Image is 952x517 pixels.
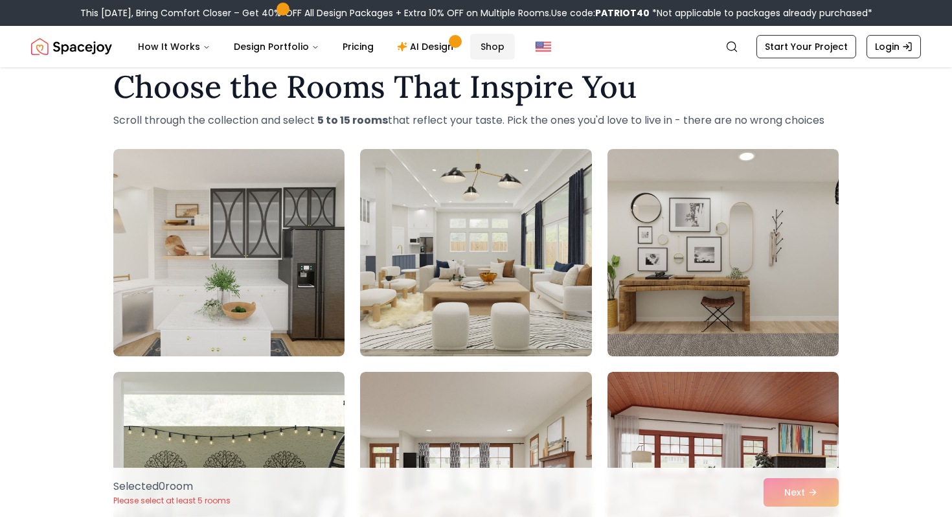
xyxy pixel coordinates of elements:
a: Spacejoy [31,34,112,60]
img: Room room-3 [607,149,839,356]
a: Shop [470,34,515,60]
p: Scroll through the collection and select that reflect your taste. Pick the ones you'd love to liv... [113,113,839,128]
span: Use code: [551,6,650,19]
p: Selected 0 room [113,479,231,494]
button: How It Works [128,34,221,60]
img: Spacejoy Logo [31,34,112,60]
a: Start Your Project [756,35,856,58]
h1: Choose the Rooms That Inspire You [113,71,839,102]
button: Design Portfolio [223,34,330,60]
a: AI Design [387,34,468,60]
p: Please select at least 5 rooms [113,496,231,506]
a: Pricing [332,34,384,60]
nav: Main [128,34,515,60]
img: Room room-2 [360,149,591,356]
span: *Not applicable to packages already purchased* [650,6,872,19]
img: Room room-1 [113,149,345,356]
div: This [DATE], Bring Comfort Closer – Get 40% OFF All Design Packages + Extra 10% OFF on Multiple R... [80,6,872,19]
b: PATRIOT40 [595,6,650,19]
strong: 5 to 15 rooms [317,113,388,128]
img: United States [536,39,551,54]
nav: Global [31,26,921,67]
a: Login [867,35,921,58]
